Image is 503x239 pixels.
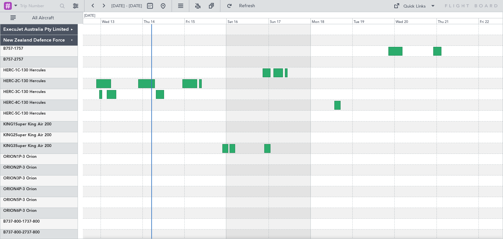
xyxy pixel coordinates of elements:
[3,198,19,202] span: ORION5
[3,209,19,213] span: ORION6
[3,144,15,148] span: KING3
[3,187,19,191] span: ORION4
[3,122,15,126] span: KING1
[437,18,478,24] div: Thu 21
[3,155,37,159] a: ORION1P-3 Orion
[3,176,37,180] a: ORION3P-3 Orion
[3,112,17,116] span: HERC-5
[394,18,436,24] div: Wed 20
[20,1,58,11] input: Trip Number
[3,133,15,137] span: KING2
[3,79,17,83] span: HERC-2
[3,133,51,137] a: KING2Super King Air 200
[3,155,19,159] span: ORION1
[3,58,23,62] a: B757-2757
[3,220,40,224] a: B737-800-1737-800
[224,1,263,11] button: Refresh
[3,101,46,105] a: HERC-4C-130 Hercules
[3,166,19,170] span: ORION2
[390,1,439,11] button: Quick Links
[3,68,17,72] span: HERC-1
[3,176,19,180] span: ORION3
[3,90,46,94] a: HERC-3C-130 Hercules
[84,13,95,19] div: [DATE]
[111,3,142,9] span: [DATE] - [DATE]
[184,18,226,24] div: Fri 15
[269,18,310,24] div: Sun 17
[403,3,426,10] div: Quick Links
[310,18,352,24] div: Mon 18
[101,18,142,24] div: Wed 13
[3,122,51,126] a: KING1Super King Air 200
[3,209,37,213] a: ORION6P-3 Orion
[352,18,394,24] div: Tue 19
[17,16,69,20] span: All Aircraft
[3,112,46,116] a: HERC-5C-130 Hercules
[3,166,37,170] a: ORION2P-3 Orion
[233,4,261,8] span: Refresh
[3,198,37,202] a: ORION5P-3 Orion
[226,18,268,24] div: Sat 16
[142,18,184,24] div: Thu 14
[3,187,37,191] a: ORION4P-3 Orion
[3,101,17,105] span: HERC-4
[3,79,46,83] a: HERC-2C-130 Hercules
[3,68,46,72] a: HERC-1C-130 Hercules
[3,90,17,94] span: HERC-3
[3,58,16,62] span: B757-2
[3,220,25,224] span: B737-800-1
[7,13,71,23] button: All Aircraft
[3,47,16,51] span: B757-1
[3,144,51,148] a: KING3Super King Air 200
[3,230,40,234] a: B737-800-2737-800
[3,47,23,51] a: B757-1757
[3,230,25,234] span: B737-800-2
